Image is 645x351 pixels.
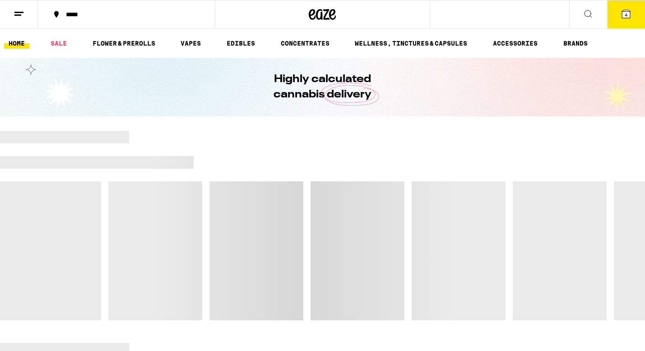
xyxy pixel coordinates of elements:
[350,38,472,49] a: WELLNESS, TINCTURES & CAPSULES
[222,38,260,49] a: EDIBLES
[248,72,397,102] h1: Highly calculated cannabis delivery
[176,38,205,49] a: VAPES
[4,38,29,49] a: HOME
[625,12,627,18] span: 4
[559,38,592,49] button: BRANDS
[88,38,160,49] a: FLOWER & PREROLLS
[276,38,334,49] a: CONCENTRATES
[607,0,645,28] button: 4
[488,38,542,49] a: ACCESSORIES
[46,38,71,49] a: SALE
